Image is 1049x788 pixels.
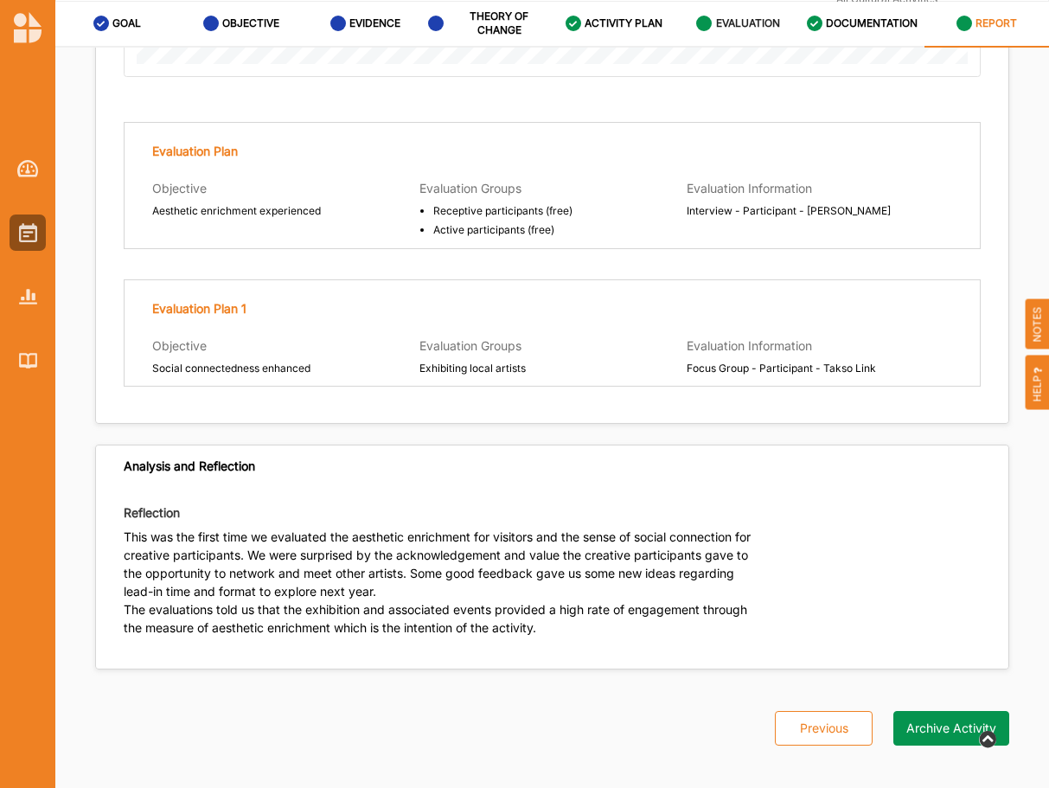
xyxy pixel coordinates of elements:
[975,16,1017,30] label: REPORT
[687,204,891,217] span: Interview - Participant - [PERSON_NAME]
[14,12,42,43] img: logo
[10,151,46,187] a: Dashboard
[124,528,766,650] p: This was the first time we evaluated the aesthetic enrichment for visitors and the sense of socia...
[419,338,521,353] span: Evaluation Groups
[893,711,1009,746] button: Archive Activity
[152,338,207,353] span: Objective
[826,16,918,30] label: DOCUMENTATION
[585,16,662,30] label: ACTIVITY PLAN
[433,203,659,219] span: Receptive participants (free)
[349,16,400,30] label: EVIDENCE
[10,279,46,315] a: Reports
[17,160,39,177] img: Dashboard
[152,361,392,376] span: Social connectedness enhanced
[687,362,876,375] span: Focus Group - Participant - Takso Link
[10,343,46,379] a: Library
[112,16,141,30] label: GOAL
[19,289,37,304] img: Reports
[433,222,659,238] span: Active participants (free)
[687,181,812,195] span: Evaluation Information
[775,711,873,746] button: Previous
[19,353,37,368] img: Library
[152,301,246,317] label: Evaluation Plan 1
[152,181,207,195] span: Objective
[152,144,238,159] label: Evaluation Plan
[124,458,255,474] div: Analysis and Reflection
[19,223,37,242] img: Activities
[152,203,392,219] span: Aesthetic enrichment experienced
[419,181,521,195] span: Evaluation Groups
[10,215,46,251] a: Activities
[447,10,552,37] label: THEORY OF CHANGE
[419,361,659,376] span: Exhibiting local artists
[687,338,812,353] span: Evaluation Information
[222,16,279,30] label: OBJECTIVE
[124,505,766,521] div: Reflection
[716,16,780,30] label: EVALUATION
